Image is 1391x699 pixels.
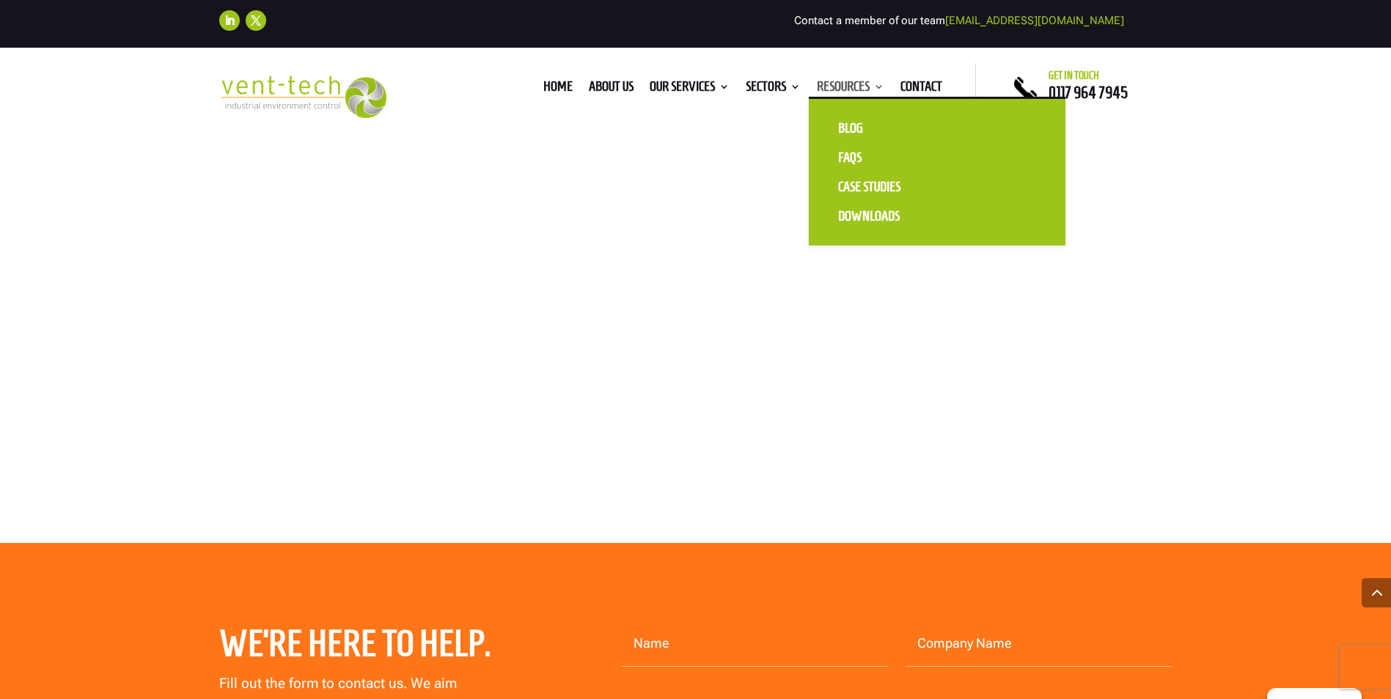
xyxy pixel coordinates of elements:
[1049,70,1099,81] span: Get in touch
[219,75,387,119] img: 2023-09-27T08_35_16.549ZVENT-TECH---Clear-background
[823,201,970,231] a: Downloads
[650,81,730,97] a: Our Services
[622,621,889,667] input: Name
[589,81,634,97] a: About us
[945,14,1124,27] a: [EMAIL_ADDRESS][DOMAIN_NAME]
[746,81,801,97] a: Sectors
[246,10,266,31] a: Follow on X
[823,114,970,143] a: Blog
[817,81,884,97] a: Resources
[900,81,942,97] a: Contact
[906,621,1172,667] input: Company Name
[1049,84,1128,101] a: 0117 964 7945
[219,621,525,673] h2: We’re here to help.
[219,10,240,31] a: Follow on LinkedIn
[823,172,970,201] a: Case Studies
[823,143,970,172] a: FAQS
[543,81,573,97] a: Home
[794,14,1124,27] span: Contact a member of our team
